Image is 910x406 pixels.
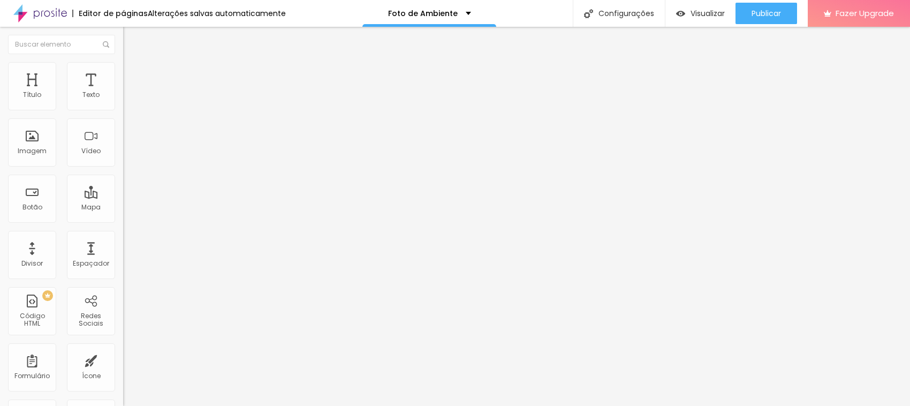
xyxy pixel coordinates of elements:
div: Alterações salvas automaticamente [148,10,286,17]
input: Buscar elemento [8,35,115,54]
div: Formulário [14,372,50,380]
button: Visualizar [665,3,735,24]
div: Divisor [21,260,43,267]
div: Vídeo [81,147,101,155]
div: Título [23,91,41,99]
div: Editor de páginas [72,10,148,17]
div: Botão [22,204,42,211]
div: Código HTML [11,312,53,328]
img: Icone [584,9,593,18]
span: Fazer Upgrade [836,9,894,18]
span: Publicar [752,9,781,18]
span: Visualizar [691,9,725,18]
div: Mapa [81,204,101,211]
img: Icone [103,41,109,48]
button: Publicar [735,3,797,24]
div: Texto [82,91,100,99]
div: Ícone [82,372,101,380]
iframe: Editor [123,27,910,406]
p: Foto de Ambiente [388,10,458,17]
div: Imagem [18,147,47,155]
img: view-1.svg [676,9,685,18]
div: Espaçador [73,260,109,267]
div: Redes Sociais [70,312,112,328]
